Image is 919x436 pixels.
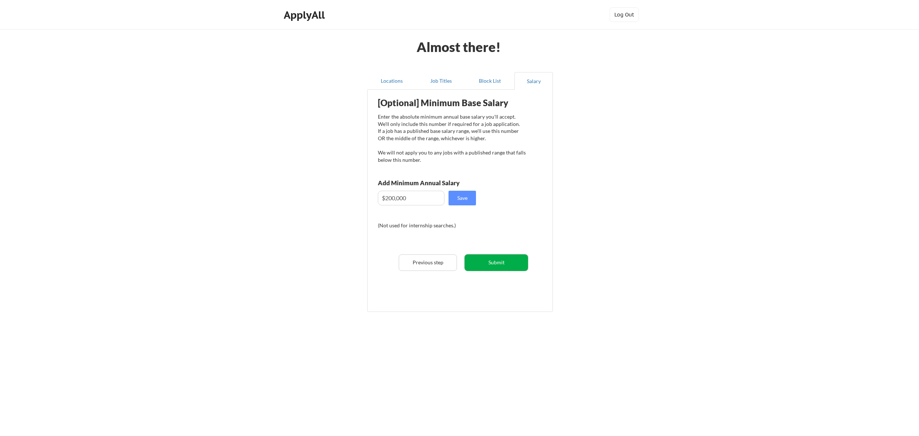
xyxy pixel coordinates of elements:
[378,191,444,205] input: E.g. $100,000
[378,180,492,186] div: Add Minimum Annual Salary
[416,72,465,90] button: Job Titles
[514,72,553,90] button: Salary
[465,72,514,90] button: Block List
[399,254,457,271] button: Previous step
[378,222,477,229] div: (Not used for internship searches.)
[378,113,526,163] div: Enter the absolute minimum annual base salary you'll accept. We'll only include this number if re...
[378,98,526,107] div: [Optional] Minimum Base Salary
[408,40,510,53] div: Almost there!
[610,7,639,22] button: Log Out
[367,72,416,90] button: Locations
[465,254,528,271] button: Submit
[449,191,476,205] button: Save
[284,9,327,21] div: ApplyAll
